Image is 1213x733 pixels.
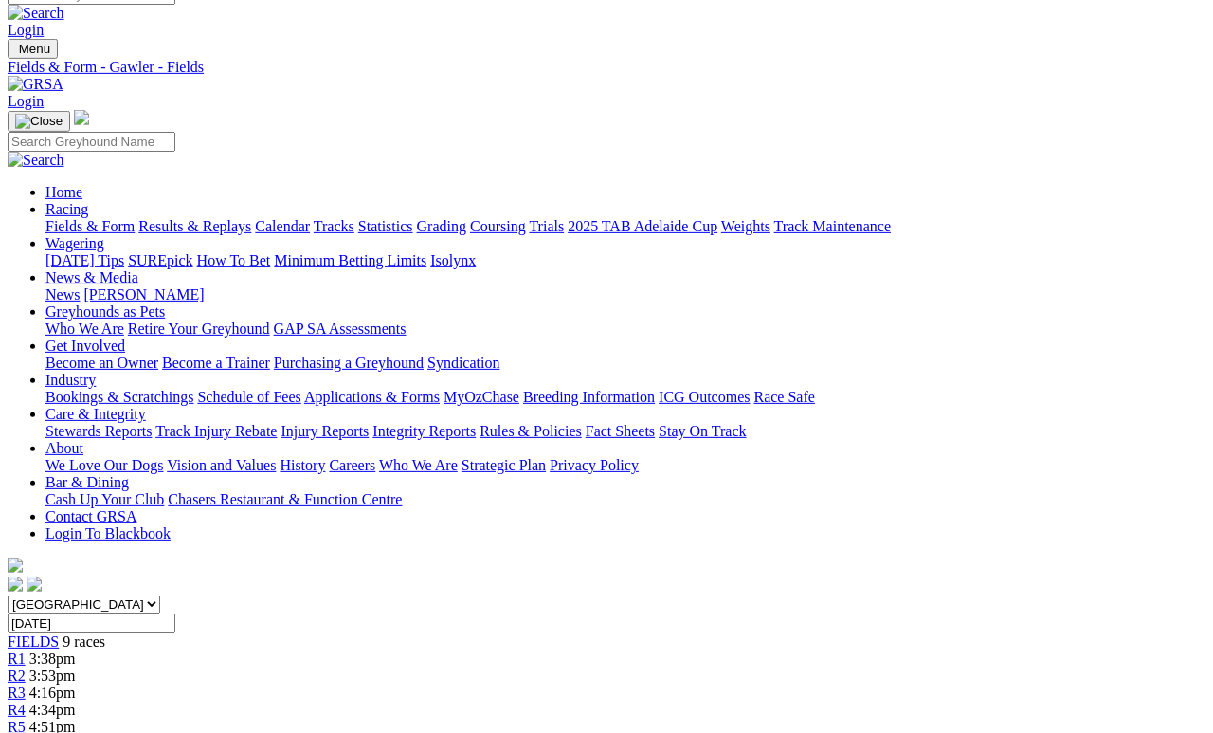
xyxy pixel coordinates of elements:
[659,423,746,439] a: Stay On Track
[45,491,164,507] a: Cash Up Your Club
[280,457,325,473] a: History
[167,457,276,473] a: Vision and Values
[45,423,152,439] a: Stewards Reports
[659,389,750,405] a: ICG Outcomes
[29,651,76,667] span: 3:38pm
[274,321,407,337] a: GAP SA Assessments
[372,423,476,439] a: Integrity Reports
[74,110,89,125] img: logo-grsa-white.png
[8,702,26,718] a: R4
[45,235,104,251] a: Wagering
[45,218,135,234] a: Fields & Form
[45,457,1205,474] div: About
[197,389,300,405] a: Schedule of Fees
[45,252,1205,269] div: Wagering
[462,457,546,473] a: Strategic Plan
[8,5,64,22] img: Search
[430,252,476,268] a: Isolynx
[45,389,193,405] a: Bookings & Scratchings
[19,42,50,56] span: Menu
[304,389,440,405] a: Applications & Forms
[281,423,369,439] a: Injury Reports
[155,423,277,439] a: Track Injury Rebate
[45,321,1205,338] div: Greyhounds as Pets
[45,406,146,422] a: Care & Integrity
[586,423,655,439] a: Fact Sheets
[45,508,136,524] a: Contact GRSA
[523,389,655,405] a: Breeding Information
[8,558,23,573] img: logo-grsa-white.png
[274,355,424,371] a: Purchasing a Greyhound
[753,389,814,405] a: Race Safe
[45,423,1205,440] div: Care & Integrity
[45,201,88,217] a: Racing
[8,651,26,667] a: R1
[45,321,124,337] a: Who We Are
[83,286,204,302] a: [PERSON_NAME]
[8,132,175,152] input: Search
[45,491,1205,508] div: Bar & Dining
[45,338,125,354] a: Get Involved
[45,372,96,388] a: Industry
[480,423,582,439] a: Rules & Policies
[128,321,270,337] a: Retire Your Greyhound
[45,286,1205,303] div: News & Media
[255,218,310,234] a: Calendar
[45,389,1205,406] div: Industry
[29,702,76,718] span: 4:34pm
[8,685,26,701] a: R3
[8,633,59,650] a: FIELDS
[29,685,76,701] span: 4:16pm
[417,218,466,234] a: Grading
[45,218,1205,235] div: Racing
[8,22,44,38] a: Login
[45,303,165,320] a: Greyhounds as Pets
[774,218,891,234] a: Track Maintenance
[8,152,64,169] img: Search
[45,355,1205,372] div: Get Involved
[470,218,526,234] a: Coursing
[63,633,105,650] span: 9 races
[162,355,270,371] a: Become a Trainer
[128,252,192,268] a: SUREpick
[45,355,158,371] a: Become an Owner
[379,457,458,473] a: Who We Are
[29,668,76,684] span: 3:53pm
[568,218,717,234] a: 2025 TAB Adelaide Cup
[8,577,23,592] img: facebook.svg
[274,252,426,268] a: Minimum Betting Limits
[45,525,171,541] a: Login To Blackbook
[15,114,63,129] img: Close
[8,668,26,684] a: R2
[45,474,129,490] a: Bar & Dining
[27,577,42,592] img: twitter.svg
[550,457,639,473] a: Privacy Policy
[8,614,175,633] input: Select date
[168,491,402,507] a: Chasers Restaurant & Function Centre
[444,389,519,405] a: MyOzChase
[45,440,83,456] a: About
[358,218,413,234] a: Statistics
[529,218,564,234] a: Trials
[197,252,271,268] a: How To Bet
[8,76,63,93] img: GRSA
[45,286,80,302] a: News
[45,252,124,268] a: [DATE] Tips
[427,355,499,371] a: Syndication
[721,218,770,234] a: Weights
[138,218,251,234] a: Results & Replays
[8,93,44,109] a: Login
[314,218,354,234] a: Tracks
[45,184,82,200] a: Home
[8,39,58,59] button: Toggle navigation
[8,59,1205,76] a: Fields & Form - Gawler - Fields
[45,269,138,285] a: News & Media
[8,111,70,132] button: Toggle navigation
[45,457,163,473] a: We Love Our Dogs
